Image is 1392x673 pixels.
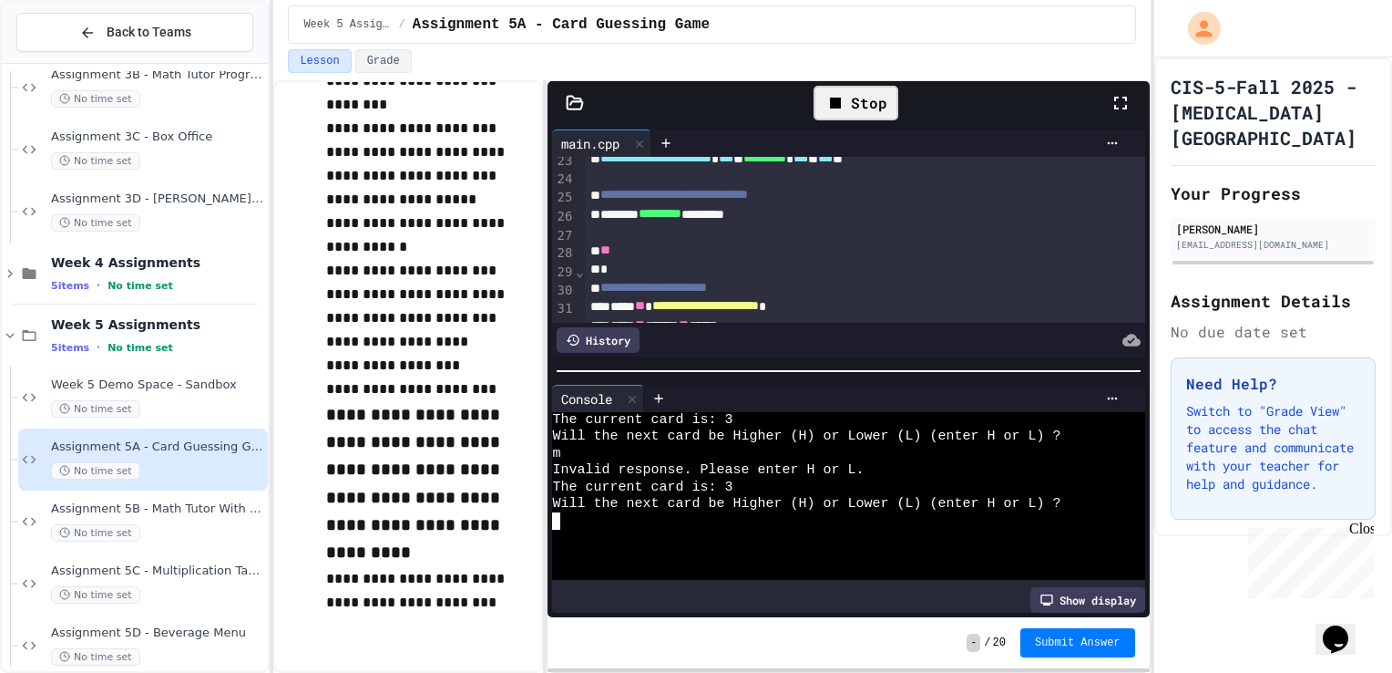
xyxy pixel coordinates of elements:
div: [EMAIL_ADDRESS][DOMAIN_NAME] [1176,238,1370,252]
div: 26 [552,208,575,227]
span: Week 5 Demo Space - Sandbox [51,378,264,393]
div: 24 [552,171,575,189]
button: Back to Teams [16,13,253,52]
span: / [398,17,404,32]
div: My Account [1169,7,1225,49]
iframe: chat widget [1241,521,1374,598]
span: Invalid response. Please enter H or L. [552,462,864,479]
span: Assignment 5B - Math Tutor With Loops and Switch [51,502,264,517]
span: No time set [51,586,140,604]
h1: CIS-5-Fall 2025 - [MEDICAL_DATA][GEOGRAPHIC_DATA] [1171,74,1376,150]
h2: Your Progress [1171,181,1376,206]
span: No time set [51,400,140,418]
span: Assignment 3B - Math Tutor Program [51,67,264,83]
button: Submit Answer [1020,628,1135,657]
span: Assignment 5C - Multiplication Table for Jedi Academy [51,564,264,579]
span: No time set [51,90,140,108]
div: main.cpp [552,129,651,157]
h3: Need Help? [1186,373,1360,395]
span: • [97,340,100,355]
span: The current card is: 3 [552,480,732,496]
span: 20 [993,636,1006,650]
button: Grade [355,49,412,73]
span: No time set [107,342,173,354]
div: [PERSON_NAME] [1176,221,1370,237]
span: Assignment 3D - [PERSON_NAME]'s Pizza Palace and Simulated Dice [51,192,264,207]
span: 5 items [51,280,89,292]
div: Console [552,385,644,412]
div: No due date set [1171,321,1376,343]
div: Show display [1030,587,1145,613]
div: Stop [814,86,898,120]
span: No time set [51,524,140,542]
div: 29 [552,264,575,282]
div: Chat with us now!Close [7,7,126,116]
div: 25 [552,189,575,208]
div: 30 [552,282,575,301]
span: No time set [51,214,140,232]
div: 28 [552,244,575,264]
h2: Assignment Details [1171,288,1376,314]
div: History [557,327,640,353]
div: 27 [552,227,575,245]
span: No time set [107,280,173,292]
span: Will the next card be Higher (H) or Lower (L) (enter H or L) ? [552,496,1060,513]
span: Fold line [575,264,584,279]
div: main.cpp [552,134,629,153]
span: Back to Teams [107,23,191,42]
span: Submit Answer [1035,636,1121,650]
span: Assignment 3C - Box Office [51,129,264,145]
iframe: chat widget [1315,600,1374,655]
div: 32 [552,319,575,338]
span: Week 5 Assignments [303,17,391,32]
div: 23 [552,152,575,171]
div: Console [552,389,621,409]
span: Will the next card be Higher (H) or Lower (L) (enter H or L) ? [552,429,1060,445]
span: No time set [51,648,140,666]
span: Assignment 5A - Card Guessing Game [413,14,710,36]
span: No time set [51,152,140,170]
span: m [552,446,560,462]
span: / [984,636,990,650]
span: Week 4 Assignments [51,254,264,271]
span: Assignment 5A - Card Guessing Game [51,440,264,455]
div: 31 [552,300,575,319]
span: The current card is: 3 [552,412,732,429]
span: • [97,278,100,293]
span: Assignment 5D - Beverage Menu [51,626,264,641]
span: - [967,634,980,652]
p: Switch to "Grade View" to access the chat feature and communicate with your teacher for help and ... [1186,402,1360,493]
span: 5 items [51,342,89,354]
button: Lesson [288,49,351,73]
span: No time set [51,462,140,480]
span: Week 5 Assignments [51,316,264,333]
